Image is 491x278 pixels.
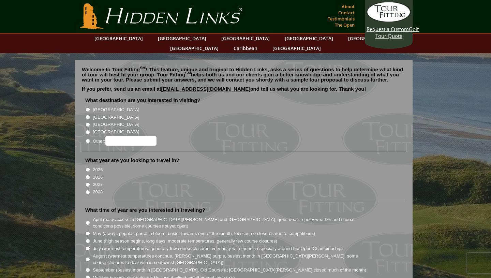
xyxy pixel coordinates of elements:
a: About [340,2,356,11]
label: July (warmest temperatures, generally few course closures, very busy with tourists especially aro... [93,245,343,252]
p: Welcome to Tour Fitting ! This feature, unique and original to Hidden Links, asks a series of que... [82,67,406,82]
label: Other: [93,136,156,146]
a: [GEOGRAPHIC_DATA] [345,33,400,43]
a: [GEOGRAPHIC_DATA] [218,33,273,43]
label: [GEOGRAPHIC_DATA] [93,114,139,121]
a: Testimonials [326,14,356,24]
label: April (easy access to [GEOGRAPHIC_DATA][PERSON_NAME] and [GEOGRAPHIC_DATA], great deals, spotty w... [93,216,367,230]
label: What destination are you interested in visiting? [85,97,200,104]
a: Caribbean [230,43,261,53]
a: The Open [333,20,356,30]
p: If you prefer, send us an email at and tell us what you are looking for. Thank you! [82,86,406,97]
label: September (busiest month in [GEOGRAPHIC_DATA], Old Course at [GEOGRAPHIC_DATA][PERSON_NAME] close... [93,267,366,274]
sup: SM [140,66,146,70]
a: Request a CustomGolf Tour Quote [367,2,411,39]
a: [GEOGRAPHIC_DATA] [281,33,337,43]
label: [GEOGRAPHIC_DATA] [93,106,139,113]
label: What time of year are you interested in traveling? [85,207,205,214]
input: Other: [105,136,157,146]
label: August (warmest temperatures continue, [PERSON_NAME] purple, busiest month in [GEOGRAPHIC_DATA][P... [93,253,367,266]
label: 2026 [93,174,103,181]
a: [GEOGRAPHIC_DATA] [154,33,210,43]
label: 2028 [93,189,103,195]
label: What year are you looking to travel in? [85,157,179,164]
label: 2027 [93,181,103,188]
label: May (always popular, gorse in bloom, busier towards end of the month, few course closures due to ... [93,230,315,237]
a: [EMAIL_ADDRESS][DOMAIN_NAME] [161,86,251,92]
a: [GEOGRAPHIC_DATA] [269,43,324,53]
label: [GEOGRAPHIC_DATA] [93,129,139,135]
label: [GEOGRAPHIC_DATA] [93,121,139,128]
sup: SM [185,71,191,75]
label: 2025 [93,166,103,173]
a: [GEOGRAPHIC_DATA] [167,43,222,53]
label: June (high season begins, long days, moderate temperatures, generally few course closures) [93,238,277,245]
a: [GEOGRAPHIC_DATA] [91,33,146,43]
span: Request a Custom [367,26,409,32]
a: Contact [337,8,356,17]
